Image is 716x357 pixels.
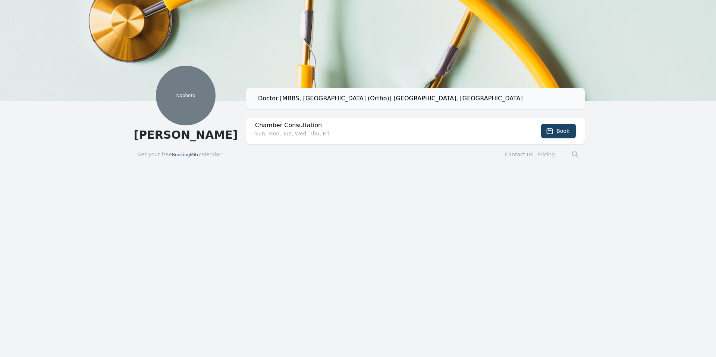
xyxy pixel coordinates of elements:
div: Doctor [MBBS, [GEOGRAPHIC_DATA] (Ortho)] [GEOGRAPHIC_DATA], [GEOGRAPHIC_DATA] [258,94,579,103]
a: Pricing [537,151,555,157]
p: Sun, Mon, Tue, Wed, Thu, Fri [255,130,509,137]
button: Book [541,124,576,138]
a: Contact us [505,151,533,157]
p: No photo [156,93,216,98]
span: Book [556,127,569,135]
span: BookingMitr [172,152,199,157]
a: Get your freeBookingMitrcalendar [137,151,222,158]
h1: [PERSON_NAME] [131,128,240,142]
h2: Chamber Consultation [255,121,509,130]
